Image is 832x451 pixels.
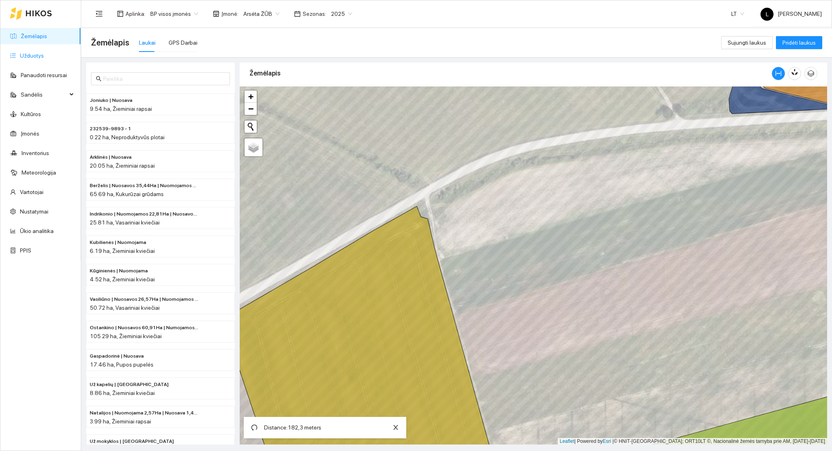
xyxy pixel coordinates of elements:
[245,91,257,103] a: Zoom in
[331,8,352,20] span: 2025
[90,106,152,112] span: 9.54 ha, Žieminiai rapsai
[213,11,219,17] span: shop
[90,390,155,396] span: 8.86 ha, Žieminiai kviečiai
[90,210,199,218] span: Indrikonio | Nuomojamos 22,81Ha | Nuosavos 3,00 Ha
[90,296,199,303] span: Vasiliūno | Nuosavos 26,57Ha | Nuomojamos 24,15Ha
[249,62,772,85] div: Žemėlapis
[245,138,262,156] a: Layers
[221,9,238,18] span: Įmonė :
[21,86,67,103] span: Sandėlis
[90,239,146,246] span: Kubilienės | Nuomojama
[96,76,102,82] span: search
[603,438,611,444] a: Esri
[560,438,574,444] a: Leaflet
[22,150,49,156] a: Inventorius
[90,361,154,368] span: 17.46 ha, Pupos pupelės
[90,219,160,226] span: 25.81 ha, Vasariniai kviečiai
[248,424,260,431] span: undo
[90,409,199,417] span: Natalijos | Nuomojama 2,57Ha | Nuosava 1,42Ha
[776,39,822,46] a: Pridėti laukus
[782,38,816,47] span: Pridėti laukus
[90,267,148,275] span: Kūginienės | Nuomojama
[21,111,41,117] a: Kultūros
[126,9,145,18] span: Aplinka :
[95,10,103,17] span: menu-fold
[772,67,785,80] button: column-width
[117,11,123,17] span: layout
[264,424,321,431] span: Distance: 182,3 meters
[90,248,155,254] span: 6.19 ha, Žieminiai kviečiai
[90,162,155,169] span: 20.05 ha, Žieminiai rapsai
[613,438,614,444] span: |
[90,324,199,332] span: Ostankino | Nuosavos 60,91Ha | Numojamos 44,38Ha
[721,39,773,46] a: Sujungti laukus
[90,125,131,133] span: 232539-9893 - 1
[169,38,197,47] div: GPS Darbai
[731,8,744,20] span: LT
[90,153,132,161] span: Arklinės | Nuosava
[21,72,67,78] a: Panaudoti resursai
[150,8,198,20] span: BP visos įmonės
[90,438,174,445] span: Už mokyklos | Nuosava
[20,208,48,215] a: Nustatymai
[776,36,822,49] button: Pridėti laukus
[91,36,129,49] span: Žemėlapis
[721,36,773,49] button: Sujungti laukus
[21,130,39,137] a: Įmonės
[90,191,164,197] span: 65.69 ha, Kukurūzai grūdams
[90,134,165,140] span: 0.22 ha, Neproduktyvūs plotai
[772,70,784,77] span: column-width
[90,352,144,360] span: Gaspadorinė | Nuosava
[245,103,257,115] a: Zoom out
[389,421,402,434] button: close
[760,11,822,17] span: [PERSON_NAME]
[248,104,253,114] span: −
[20,189,43,195] a: Vartotojai
[248,421,261,434] button: undo
[728,38,766,47] span: Sujungti laukus
[390,424,402,431] span: close
[90,418,151,425] span: 3.99 ha, Žieminiai rapsai
[294,11,301,17] span: calendar
[303,9,326,18] span: Sezonas :
[20,228,54,234] a: Ūkio analitika
[90,97,132,104] span: Joniuko | Nuosava
[243,8,279,20] span: Arsėta ŽŪB
[22,169,56,176] a: Meteorologija
[21,33,47,39] a: Žemėlapis
[90,304,160,311] span: 50.72 ha, Vasariniai kviečiai
[766,8,769,21] span: L
[91,6,107,22] button: menu-fold
[90,182,199,190] span: Berželis | Nuosavos 35,44Ha | Nuomojamos 30,25Ha
[20,247,31,254] a: PPIS
[90,333,162,339] span: 105.29 ha, Žieminiai kviečiai
[245,121,257,133] button: Initiate a new search
[90,381,169,388] span: Už kapelių | Nuosava
[103,74,225,83] input: Paieška
[558,438,827,445] div: | Powered by © HNIT-[GEOGRAPHIC_DATA]; ORT10LT ©, Nacionalinė žemės tarnyba prie AM, [DATE]-[DATE]
[139,38,156,47] div: Laukai
[90,276,155,283] span: 4.52 ha, Žieminiai kviečiai
[248,91,253,101] span: +
[20,52,44,59] a: Užduotys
